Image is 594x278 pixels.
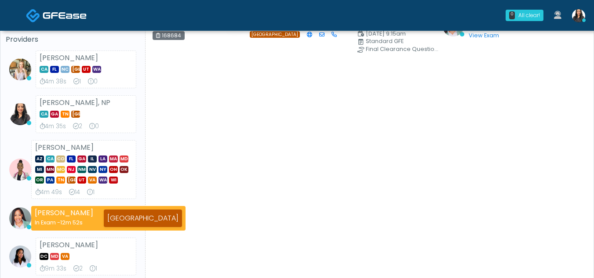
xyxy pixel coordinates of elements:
span: MD [120,155,128,162]
img: Teresa Smith [9,246,31,267]
span: IL [88,155,97,162]
strong: [PERSON_NAME] [35,208,93,218]
img: Jennifer Ekeh [9,207,31,229]
span: NM [77,166,86,173]
img: Viral Patel, NP [9,103,31,125]
div: 0 [509,11,515,19]
small: Scheduled Time [357,31,432,37]
div: Extended Exams [87,188,95,197]
div: [GEOGRAPHIC_DATA] [104,209,182,227]
span: CA [40,111,48,118]
a: View Exam [469,32,499,39]
div: Average Review Time [40,122,66,131]
span: WI [109,177,118,184]
div: Final Clearance Questions [366,47,440,52]
strong: [PERSON_NAME] [35,142,94,152]
span: LA [98,155,107,162]
strong: [PERSON_NAME] [40,53,98,63]
span: [GEOGRAPHIC_DATA] [71,111,80,118]
img: Docovia [26,8,40,23]
span: WA [92,66,101,73]
span: CA [46,155,55,162]
span: MD [50,253,59,260]
span: NY [98,166,107,173]
span: TN [61,111,69,118]
div: Average Review Time [40,264,66,273]
span: MA [109,155,118,162]
div: Extended Exams [89,122,99,131]
div: Exams Completed [73,122,82,131]
span: DC [40,253,48,260]
span: CA [40,66,48,73]
span: PA [46,177,55,184]
span: VA [61,253,69,260]
div: 168684 [153,31,185,40]
img: Cameron Ellis [9,58,31,80]
span: MN [46,166,55,173]
span: AZ [35,155,44,162]
span: WA [98,177,107,184]
span: [GEOGRAPHIC_DATA] [71,66,80,73]
strong: [PERSON_NAME] [40,240,98,250]
img: Docovia [43,11,87,20]
span: TN [56,177,65,184]
div: Standard GFE [366,39,440,44]
span: NV [88,166,97,173]
span: NJ [67,166,76,173]
span: VA [88,177,97,184]
span: NC [61,66,69,73]
button: Open LiveChat chat widget [7,4,33,30]
img: Viral Patel, NP [572,9,585,22]
img: Janaira Villalobos [9,159,31,181]
div: All clear! [518,11,540,19]
div: Extended Exams [88,77,98,86]
div: Average Review Time [40,77,66,86]
a: Docovia [26,1,87,29]
h5: Providers [6,36,140,43]
span: [DATE] 9:15am [366,30,406,37]
span: UT [82,66,91,73]
span: CO [56,155,65,162]
span: [GEOGRAPHIC_DATA] [67,177,76,184]
div: Average Review Time [35,188,62,197]
span: OR [35,177,44,184]
span: MI [35,166,44,173]
strong: [PERSON_NAME], NP [40,97,110,108]
span: GA [77,155,86,162]
span: 12m 52s [60,219,83,226]
span: MO [56,166,65,173]
span: OH [109,166,118,173]
span: FL [50,66,59,73]
span: UT [77,177,86,184]
div: Extended Exams [90,264,97,273]
div: In Exam - [35,218,93,227]
span: GA [50,111,59,118]
div: Exams Completed [69,188,80,197]
span: OK [120,166,128,173]
div: Exams Completed [73,264,83,273]
div: Exams Completed [73,77,81,86]
span: FL [67,155,76,162]
a: 0 All clear! [500,6,549,25]
span: [GEOGRAPHIC_DATA] [250,31,300,38]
